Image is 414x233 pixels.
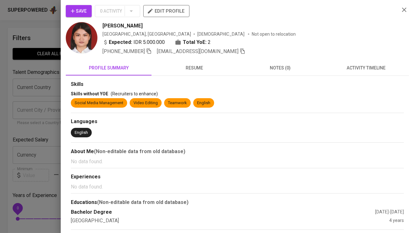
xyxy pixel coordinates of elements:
img: 276736ccafe5d3770740c81f9ea6b4ad.jpg [66,22,97,54]
div: Skills [71,81,404,88]
span: profile summary [70,64,148,72]
span: Save [71,7,87,15]
div: Bachelor Degree [71,209,375,216]
span: (Recruiters to enhance) [111,91,158,96]
div: Social Media Management [75,100,123,106]
b: Total YoE: [183,39,207,46]
p: No data found. [71,158,404,165]
p: Not open to relocation [252,31,296,37]
span: [DEMOGRAPHIC_DATA] [197,31,245,37]
div: Languages [71,118,404,125]
div: Video Editing [133,100,158,106]
span: resume [155,64,233,72]
button: edit profile [143,5,189,17]
span: [PERSON_NAME] [102,22,143,30]
div: English [75,130,88,136]
div: 4 years [389,217,404,224]
p: No data found. [71,183,404,191]
div: IDR 5.000.000 [102,39,165,46]
b: (Non-editable data from old database) [94,148,185,154]
span: 2 [208,39,211,46]
div: Experiences [71,173,404,181]
span: edit profile [148,7,184,15]
b: Expected: [109,39,132,46]
div: [GEOGRAPHIC_DATA], [GEOGRAPHIC_DATA] [102,31,191,37]
div: Teamwork [168,100,187,106]
div: [GEOGRAPHIC_DATA] [71,217,389,224]
button: Save [66,5,92,17]
span: notes (0) [241,64,319,72]
a: edit profile [143,8,189,13]
div: English [197,100,210,106]
span: activity timeline [327,64,405,72]
b: (Non-editable data from old database) [97,199,188,205]
span: [PHONE_NUMBER] [102,48,145,54]
span: Skills without YOE [71,91,108,96]
div: About Me [71,148,404,155]
span: [DATE] - [DATE] [375,209,404,214]
div: Educations [71,199,404,206]
span: [EMAIL_ADDRESS][DOMAIN_NAME] [157,48,238,54]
